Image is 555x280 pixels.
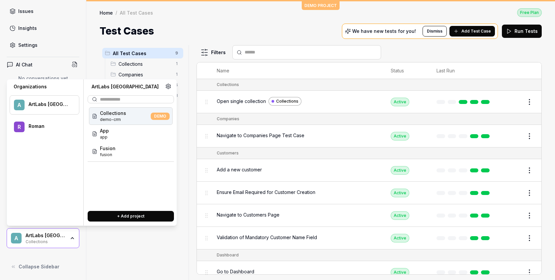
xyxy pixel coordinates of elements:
[100,24,154,39] h1: Test Cases
[217,189,315,196] span: Ensure Email Required for Customer Creation
[100,110,126,117] span: Collections
[217,132,304,139] span: Navigate to Companies Page Test Case
[113,50,171,57] span: All Test Cases
[269,97,301,106] a: Collections
[391,166,409,175] div: Active
[108,58,183,69] div: Drag to reorderCollections1
[88,106,174,206] div: Suggestions
[100,127,109,134] span: App
[10,95,79,115] button: AArtLabs [GEOGRAPHIC_DATA]
[100,134,109,140] span: Project ID: 3Czu
[391,98,409,106] div: Active
[7,39,79,51] a: Settings
[151,113,170,120] span: DEMO
[29,101,70,107] div: ArtLabs Europe
[7,5,79,18] a: Issues
[391,268,409,277] div: Active
[384,62,430,79] th: Status
[197,91,541,113] tr: Open single collectionCollectionsActive
[10,117,79,137] button: RRoman
[430,62,499,79] th: Last Run
[217,234,317,241] span: Validation of Mandatory Customer Name Field
[197,159,541,182] tr: Add a new customerActive
[197,125,541,147] tr: Navigate to Companies Page Test CaseActive
[10,83,79,90] div: Organizations
[16,61,33,68] h4: AI Chat
[119,60,171,67] span: Collections
[119,71,171,78] span: Companies
[517,8,542,17] button: Free Plan
[100,152,116,158] span: Project ID: N147
[502,25,542,38] button: Run Tests
[19,263,59,270] span: Collapse Sidebar
[14,122,25,132] span: R
[14,100,25,110] span: A
[11,233,22,243] span: A
[7,228,79,248] button: AArtLabs [GEOGRAPHIC_DATA]Collections
[7,75,79,82] p: No conversations yet
[217,211,279,218] span: Navigate to Customers Page
[449,26,495,37] button: Add Test Case
[18,8,34,15] div: Issues
[108,69,183,80] div: Drag to reorderCompanies1
[197,182,541,204] tr: Ensure Email Required for Customer CreationActive
[88,83,165,90] div: ArtLabs [GEOGRAPHIC_DATA]
[461,28,491,34] span: Add Test Case
[217,252,239,258] div: Dashboard
[7,260,79,273] button: Collapse Sidebar
[26,238,65,244] div: Collections
[197,204,541,227] tr: Navigate to Customers PageActive
[423,26,447,37] button: Dismiss
[88,211,174,222] button: + Add project
[276,98,298,104] span: Collections
[173,70,181,78] span: 1
[217,82,239,88] div: Collections
[217,150,239,156] div: Customers
[100,9,113,16] a: Home
[197,227,541,249] tr: Validation of Mandatory Customer Name FieldActive
[165,83,171,91] a: Organization settings
[173,49,181,57] span: 9
[391,211,409,220] div: Active
[352,29,416,34] p: We have new tests for you!
[100,145,116,152] span: Fusion
[7,22,79,35] a: Insights
[210,62,384,79] th: Name
[217,166,262,173] span: Add a new customer
[391,234,409,242] div: Active
[217,268,254,275] span: Go to Dashboard
[26,233,65,238] div: ArtLabs Europe
[100,117,126,123] span: Project ID: ZAh6
[217,98,266,105] span: Open single collection
[116,9,117,16] div: /
[29,123,70,129] div: Roman
[217,116,239,122] div: Companies
[391,132,409,140] div: Active
[391,189,409,197] div: Active
[18,25,37,32] div: Insights
[173,60,181,68] span: 1
[120,9,153,16] div: All Test Cases
[18,42,38,48] div: Settings
[197,46,230,59] button: Filters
